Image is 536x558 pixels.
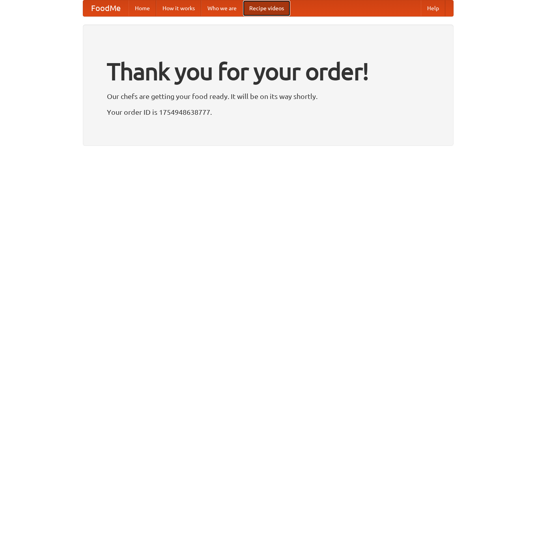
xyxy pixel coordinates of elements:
[107,52,430,90] h1: Thank you for your order!
[421,0,445,16] a: Help
[201,0,243,16] a: Who we are
[156,0,201,16] a: How it works
[83,0,129,16] a: FoodMe
[107,106,430,118] p: Your order ID is 1754948638777.
[107,90,430,102] p: Our chefs are getting your food ready. It will be on its way shortly.
[243,0,290,16] a: Recipe videos
[129,0,156,16] a: Home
